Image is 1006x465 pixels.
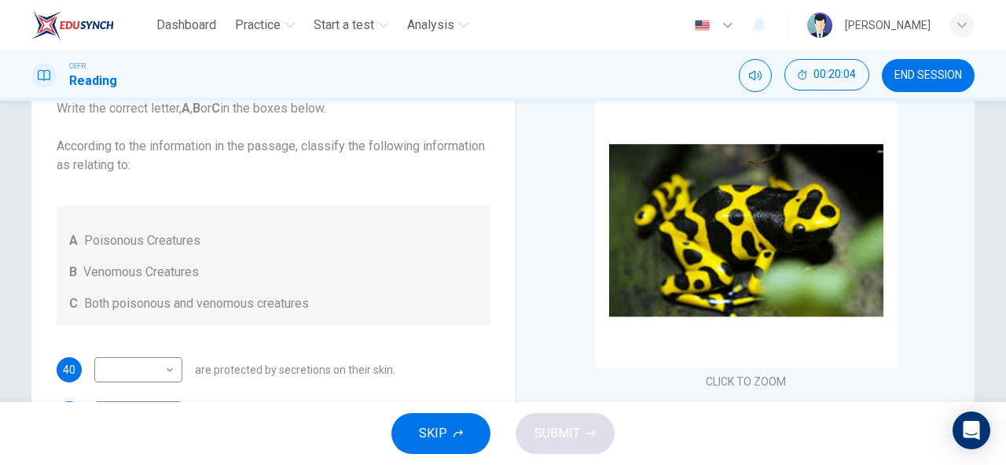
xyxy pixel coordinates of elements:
[391,413,490,454] button: SKIP
[692,20,712,31] img: en
[307,11,395,39] button: Start a test
[63,364,75,375] span: 40
[182,101,190,116] b: A
[69,294,78,313] span: C
[84,231,200,250] span: Poisonous Creatures
[69,263,77,282] span: B
[407,16,454,35] span: Analysis
[69,72,117,90] h1: Reading
[69,231,78,250] span: A
[69,61,86,72] span: CEFR
[401,11,475,39] button: Analysis
[57,99,490,175] span: Write the correct letter, , or in the boxes below. According to the information in the passage, c...
[882,59,975,92] button: END SESSION
[83,263,199,282] span: Venomous Creatures
[195,364,395,375] span: are protected by secretions on their skin.
[229,11,301,39] button: Practice
[739,59,772,92] div: Mute
[807,13,832,38] img: Profile picture
[784,59,869,92] div: Hide
[235,16,281,35] span: Practice
[156,16,216,35] span: Dashboard
[813,68,856,81] span: 00:20:04
[845,16,931,35] div: [PERSON_NAME]
[150,11,222,39] button: Dashboard
[193,101,200,116] b: B
[31,9,114,41] img: EduSynch logo
[953,411,990,449] div: Open Intercom Messenger
[31,9,150,41] a: EduSynch logo
[419,423,447,445] span: SKIP
[894,69,962,82] span: END SESSION
[314,16,374,35] span: Start a test
[84,294,309,313] span: Both poisonous and venomous creatures
[211,101,220,116] b: C
[784,59,869,90] button: 00:20:04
